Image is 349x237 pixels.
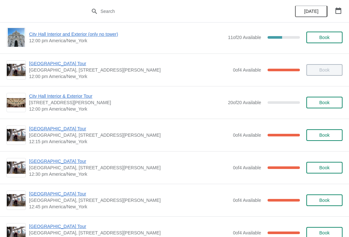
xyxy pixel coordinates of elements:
[8,28,25,47] img: City Hall Interior and Exterior (only no tower) | | 12:00 pm America/New_York
[228,100,261,105] span: 20 of 20 Available
[29,73,230,80] span: 12:00 pm America/New_York
[29,106,225,112] span: 12:00 pm America/New_York
[29,197,230,203] span: [GEOGRAPHIC_DATA], [STREET_ADDRESS][PERSON_NAME]
[304,9,318,14] span: [DATE]
[306,97,343,108] button: Book
[306,162,343,173] button: Book
[29,67,230,73] span: [GEOGRAPHIC_DATA], [STREET_ADDRESS][PERSON_NAME]
[295,5,327,17] button: [DATE]
[29,60,230,67] span: [GEOGRAPHIC_DATA] Tour
[319,133,330,138] span: Book
[29,158,230,164] span: [GEOGRAPHIC_DATA] Tour
[319,35,330,40] span: Book
[7,64,26,76] img: City Hall Tower Tour | City Hall Visitor Center, 1400 John F Kennedy Boulevard Suite 121, Philade...
[7,162,26,174] img: City Hall Tower Tour | City Hall Visitor Center, 1400 John F Kennedy Boulevard Suite 121, Philade...
[233,165,261,170] span: 0 of 4 Available
[319,198,330,203] span: Book
[233,133,261,138] span: 0 of 4 Available
[233,230,261,235] span: 0 of 4 Available
[29,191,230,197] span: [GEOGRAPHIC_DATA] Tour
[306,32,343,43] button: Book
[29,132,230,138] span: [GEOGRAPHIC_DATA], [STREET_ADDRESS][PERSON_NAME]
[306,129,343,141] button: Book
[29,37,225,44] span: 12:00 pm America/New_York
[319,100,330,105] span: Book
[29,171,230,177] span: 12:30 pm America/New_York
[29,125,230,132] span: [GEOGRAPHIC_DATA] Tour
[306,194,343,206] button: Book
[29,99,225,106] span: [STREET_ADDRESS][PERSON_NAME]
[7,98,26,107] img: City Hall Interior & Exterior Tour | 1400 John F Kennedy Boulevard, Suite 121, Philadelphia, PA, ...
[233,67,261,73] span: 0 of 4 Available
[29,138,230,145] span: 12:15 pm America/New_York
[233,198,261,203] span: 0 of 4 Available
[7,129,26,142] img: City Hall Tower Tour | City Hall Visitor Center, 1400 John F Kennedy Boulevard Suite 121, Philade...
[29,93,225,99] span: City Hall Interior & Exterior Tour
[7,194,26,207] img: City Hall Tower Tour | City Hall Visitor Center, 1400 John F Kennedy Boulevard Suite 121, Philade...
[100,5,262,17] input: Search
[29,203,230,210] span: 12:45 pm America/New_York
[29,223,230,230] span: [GEOGRAPHIC_DATA] Tour
[319,165,330,170] span: Book
[319,230,330,235] span: Book
[29,31,225,37] span: City Hall Interior and Exterior (only no tower)
[29,164,230,171] span: [GEOGRAPHIC_DATA], [STREET_ADDRESS][PERSON_NAME]
[228,35,261,40] span: 11 of 20 Available
[29,230,230,236] span: [GEOGRAPHIC_DATA], [STREET_ADDRESS][PERSON_NAME]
